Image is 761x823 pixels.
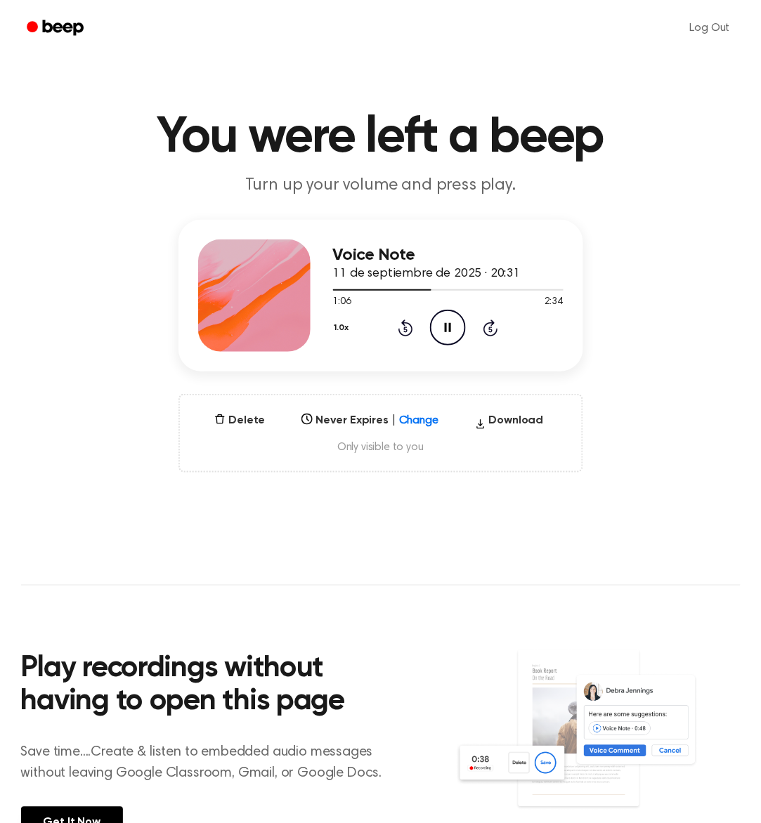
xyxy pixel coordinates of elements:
span: 11 de septiembre de 2025 · 20:31 [333,268,521,280]
button: Delete [209,412,271,429]
span: Only visible to you [197,440,565,454]
p: Save time....Create & listen to embedded audio messages without leaving Google Classroom, Gmail, ... [21,742,400,784]
button: 1.0x [333,316,354,340]
a: Log Out [676,11,744,45]
span: 1:06 [333,295,351,310]
button: Download [469,412,549,435]
h1: You were left a beep [21,112,741,163]
a: Beep [17,15,96,42]
h3: Voice Note [333,246,564,265]
p: Turn up your volume and press play. [111,174,651,197]
h2: Play recordings without having to open this page [21,653,400,720]
span: 2:34 [545,295,563,310]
